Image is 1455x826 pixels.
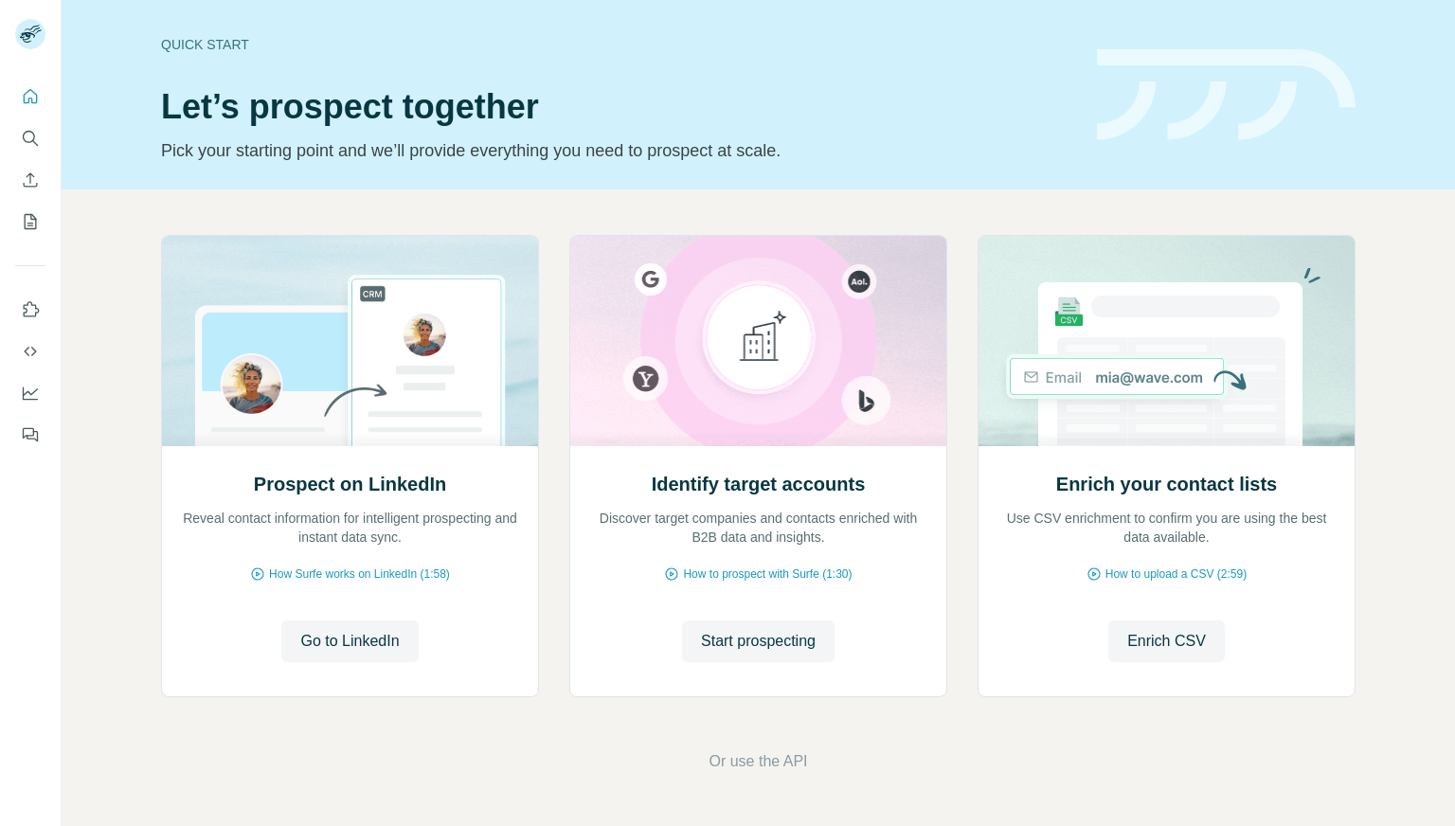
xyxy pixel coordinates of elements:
[300,630,399,653] span: Go to LinkedIn
[15,205,45,239] button: My lists
[161,137,1074,164] p: Pick your starting point and we’ll provide everything you need to prospect at scale.
[1097,49,1356,141] img: banner
[589,509,927,547] p: Discover target companies and contacts enriched with B2B data and insights.
[709,750,807,773] button: Or use the API
[1105,566,1247,583] span: How to upload a CSV (2:59)
[161,236,539,446] img: Prospect on LinkedIn
[1108,620,1225,662] button: Enrich CSV
[15,80,45,114] button: Quick start
[15,376,45,410] button: Dashboard
[1127,630,1206,653] span: Enrich CSV
[161,88,1074,126] h1: Let’s prospect together
[978,236,1356,446] img: Enrich your contact lists
[181,509,519,547] p: Reveal contact information for intelligent prospecting and instant data sync.
[997,509,1336,547] p: Use CSV enrichment to confirm you are using the best data available.
[15,121,45,155] button: Search
[15,418,45,452] button: Feedback
[281,620,418,662] button: Go to LinkedIn
[161,35,1074,54] div: Quick start
[652,471,866,497] h2: Identify target accounts
[701,630,816,653] span: Start prospecting
[254,471,446,497] h2: Prospect on LinkedIn
[682,620,835,662] button: Start prospecting
[15,293,45,327] button: Use Surfe on LinkedIn
[15,163,45,197] button: Enrich CSV
[569,236,947,446] img: Identify target accounts
[1056,471,1277,497] h2: Enrich your contact lists
[15,334,45,368] button: Use Surfe API
[683,566,852,583] span: How to prospect with Surfe (1:30)
[269,566,450,583] span: How Surfe works on LinkedIn (1:58)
